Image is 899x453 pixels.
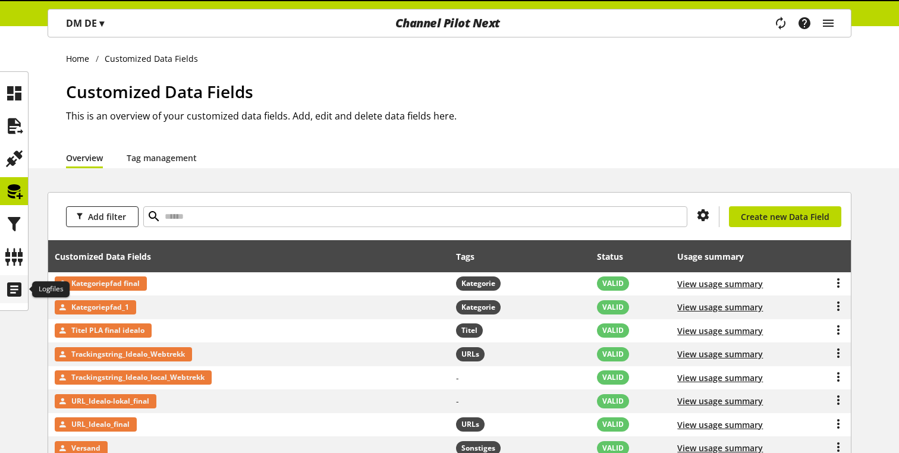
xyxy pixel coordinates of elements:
[71,370,205,385] span: Trackingstring_Idealo_local_Webtrekk
[88,210,126,223] span: Add filter
[456,372,459,383] span: -
[456,323,483,338] span: Titel
[456,300,501,314] span: Kategorie
[602,372,624,383] span: VALID
[55,250,163,263] div: Customized Data Fields
[71,347,185,361] span: Trackingstring_Idealo_Webtrekk
[602,325,624,336] span: VALID
[456,276,501,291] span: Kategorie
[677,395,763,407] button: View usage summary
[66,109,851,123] h2: This is an overview of your customized data fields. Add, edit and delete data fields here.
[127,152,197,164] a: Tag management
[461,349,479,360] span: URLs
[677,278,763,290] button: View usage summary
[71,300,129,314] span: Kategoriepfad_1
[71,394,149,408] span: URL_Idealo-lokal_final
[66,152,103,164] a: Overview
[71,323,144,338] span: Titel PLA final idealo
[597,250,635,263] div: Status
[456,250,474,263] div: Tags
[48,9,851,37] nav: main navigation
[677,325,763,337] button: View usage summary
[66,16,104,30] p: DM DE
[456,347,485,361] span: URLs
[602,349,624,360] span: VALID
[461,419,479,430] span: URLs
[602,396,624,407] span: VALID
[32,281,70,298] div: Logfiles
[71,417,130,432] span: URL_Idealo_final
[456,395,459,407] span: -
[741,210,829,223] span: Create new Data Field
[66,206,139,227] button: Add filter
[677,372,763,384] button: View usage summary
[461,278,495,289] span: Kategorie
[456,417,485,432] span: URLs
[602,302,624,313] span: VALID
[71,276,140,291] span: Kategoriepfad final
[99,17,104,30] span: ▾
[677,250,756,263] div: Usage summary
[602,278,624,289] span: VALID
[461,325,477,336] span: Titel
[461,302,495,313] span: Kategorie
[729,206,841,227] a: Create new Data Field
[66,80,253,103] span: Customized Data Fields
[66,52,96,65] a: Home
[677,301,763,313] button: View usage summary
[602,419,624,430] span: VALID
[677,419,763,431] button: View usage summary
[677,348,763,360] button: View usage summary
